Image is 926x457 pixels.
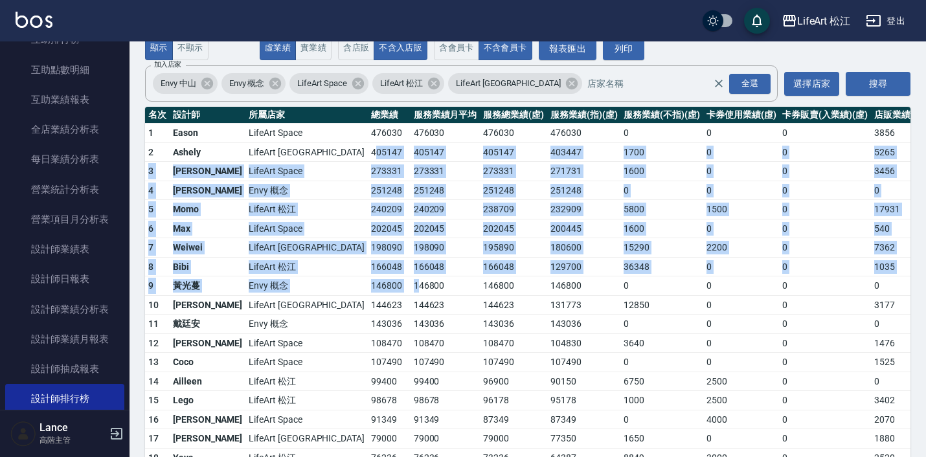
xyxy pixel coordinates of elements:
[221,73,286,94] div: Envy 概念
[170,181,245,200] td: [PERSON_NAME]
[727,71,773,96] button: Open
[480,219,547,238] td: 202045
[5,264,124,294] a: 設計師日報表
[411,238,480,258] td: 198090
[145,36,173,61] button: 顯示
[547,200,621,219] td: 232909
[411,142,480,162] td: 405147
[338,36,374,61] button: 含店販
[779,219,870,238] td: 0
[620,219,703,238] td: 1600
[368,107,411,124] th: 總業績
[260,36,296,61] button: 虛業績
[480,257,547,276] td: 166048
[620,162,703,181] td: 1600
[148,300,159,310] span: 10
[547,181,621,200] td: 251248
[703,142,780,162] td: 0
[153,77,204,90] span: Envy 中山
[148,204,153,214] span: 5
[148,338,159,348] span: 12
[779,391,870,410] td: 0
[5,175,124,205] a: 營業統計分析表
[779,372,870,391] td: 0
[411,391,480,410] td: 98678
[703,372,780,391] td: 2500
[16,12,52,28] img: Logo
[703,238,780,258] td: 2200
[245,295,368,315] td: LifeArt [GEOGRAPHIC_DATA]
[547,162,621,181] td: 271731
[5,295,124,324] a: 設計師業績分析表
[154,60,181,69] label: 加入店家
[170,162,245,181] td: [PERSON_NAME]
[368,124,411,143] td: 476030
[148,395,159,405] span: 15
[170,107,245,124] th: 設計師
[584,72,736,95] input: 店家名稱
[170,124,245,143] td: Eason
[779,238,870,258] td: 0
[368,276,411,296] td: 146800
[547,276,621,296] td: 146800
[779,142,870,162] td: 0
[411,410,480,429] td: 91349
[148,262,153,272] span: 8
[5,324,124,354] a: 設計師業績月報表
[620,257,703,276] td: 36348
[170,219,245,238] td: Max
[170,238,245,258] td: Weiwei
[295,36,332,61] button: 實業績
[170,391,245,410] td: Lego
[480,142,547,162] td: 405147
[289,73,368,94] div: LifeArt Space
[620,142,703,162] td: 1700
[703,410,780,429] td: 4000
[368,162,411,181] td: 273331
[779,107,870,124] th: 卡券販賣(入業績)(虛)
[547,410,621,429] td: 87349
[40,434,106,446] p: 高階主管
[368,142,411,162] td: 405147
[480,181,547,200] td: 251248
[170,142,245,162] td: Ashely
[710,74,728,93] button: Clear
[620,410,703,429] td: 0
[480,353,547,372] td: 107490
[547,315,621,334] td: 143036
[289,77,354,90] span: LifeArt Space
[5,55,124,85] a: 互助點數明細
[245,238,368,258] td: LifeArt [GEOGRAPHIC_DATA]
[148,414,159,425] span: 16
[148,433,159,443] span: 17
[411,353,480,372] td: 107490
[703,107,780,124] th: 卡券使用業績(虛)
[547,142,621,162] td: 403447
[411,162,480,181] td: 273331
[170,429,245,449] td: [PERSON_NAME]
[703,391,780,410] td: 2500
[620,200,703,219] td: 5800
[703,276,780,296] td: 0
[5,115,124,144] a: 全店業績分析表
[779,200,870,219] td: 0
[539,37,597,61] button: 報表匯出
[368,295,411,315] td: 144623
[368,391,411,410] td: 98678
[221,77,273,90] span: Envy 概念
[480,391,547,410] td: 96178
[547,124,621,143] td: 476030
[245,219,368,238] td: LifeArt Space
[620,276,703,296] td: 0
[620,391,703,410] td: 1000
[779,276,870,296] td: 0
[368,333,411,353] td: 108470
[411,372,480,391] td: 99400
[480,315,547,334] td: 143036
[10,421,36,447] img: Person
[245,429,368,449] td: LifeArt [GEOGRAPHIC_DATA]
[5,384,124,414] a: 設計師排行榜
[245,142,368,162] td: LifeArt [GEOGRAPHIC_DATA]
[411,200,480,219] td: 240209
